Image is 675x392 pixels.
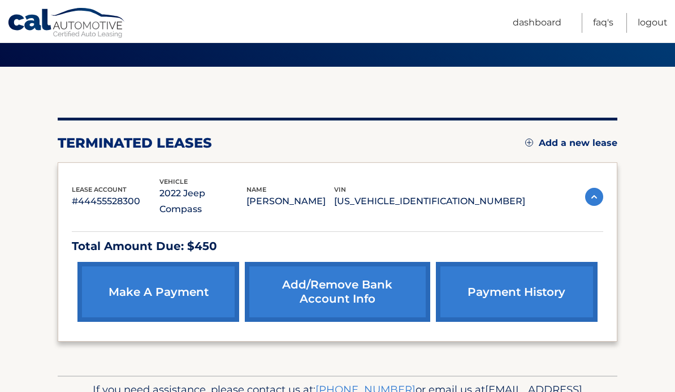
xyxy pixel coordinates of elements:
span: vehicle [159,178,188,186]
span: vin [334,186,346,193]
a: Dashboard [513,13,561,33]
img: add.svg [525,139,533,147]
a: make a payment [77,262,239,322]
a: Add a new lease [525,137,617,149]
span: lease account [72,186,127,193]
img: accordion-active.svg [585,188,603,206]
a: payment history [436,262,598,322]
p: [US_VEHICLE_IDENTIFICATION_NUMBER] [334,193,525,209]
a: Logout [638,13,668,33]
p: 2022 Jeep Compass [159,186,247,217]
h2: terminated leases [58,135,212,152]
p: Total Amount Due: $450 [72,236,603,256]
a: Cal Automotive [7,7,126,40]
a: Add/Remove bank account info [245,262,430,322]
p: #44455528300 [72,193,159,209]
span: name [246,186,266,193]
a: FAQ's [593,13,613,33]
p: [PERSON_NAME] [246,193,334,209]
